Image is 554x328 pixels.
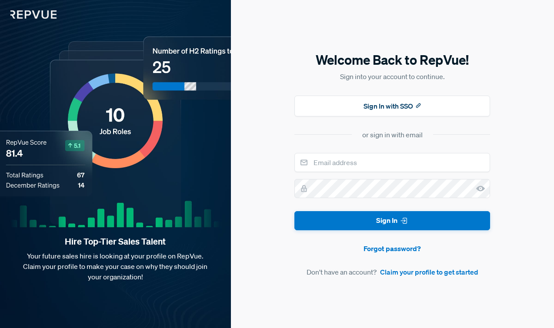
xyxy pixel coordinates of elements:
[380,267,478,277] a: Claim your profile to get started
[362,129,423,140] div: or sign in with email
[294,153,490,172] input: Email address
[14,236,217,247] strong: Hire Top-Tier Sales Talent
[294,71,490,82] p: Sign into your account to continue.
[294,211,490,231] button: Sign In
[14,251,217,282] p: Your future sales hire is looking at your profile on RepVue. Claim your profile to make your case...
[294,243,490,254] a: Forgot password?
[294,51,490,69] h5: Welcome Back to RepVue!
[294,267,490,277] article: Don't have an account?
[294,96,490,116] button: Sign In with SSO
